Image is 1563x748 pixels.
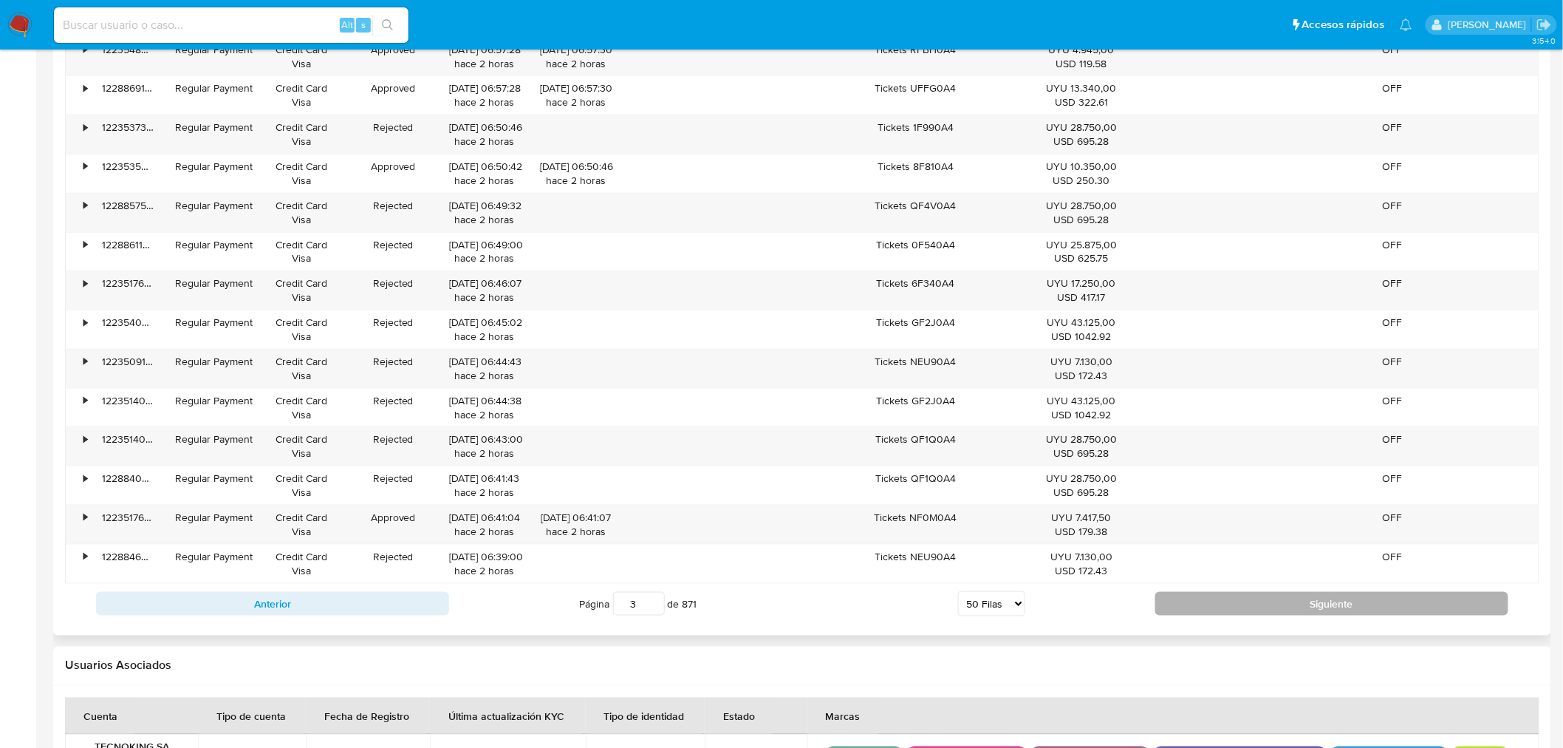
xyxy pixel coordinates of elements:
[54,16,408,35] input: Buscar usuario o caso...
[361,18,366,32] span: s
[341,18,353,32] span: Alt
[1532,35,1556,47] span: 3.154.0
[372,15,403,35] button: search-icon
[1448,18,1531,32] p: gregorio.negri@mercadolibre.com
[1400,18,1412,31] a: Notificaciones
[1302,17,1385,33] span: Accesos rápidos
[1536,17,1552,33] a: Salir
[65,659,1539,673] h2: Usuarios Asociados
